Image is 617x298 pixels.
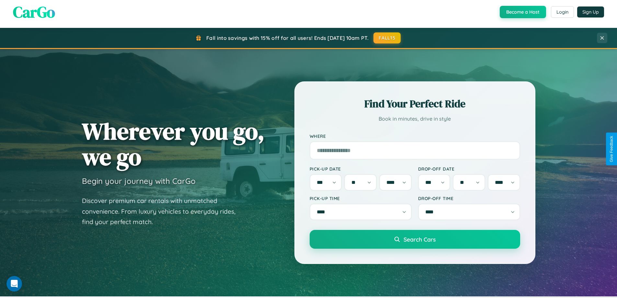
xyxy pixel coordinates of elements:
p: Discover premium car rentals with unmatched convenience. From luxury vehicles to everyday rides, ... [82,196,244,227]
button: Sign Up [577,6,604,18]
iframe: Intercom live chat [6,276,22,292]
label: Pick-up Time [310,196,412,201]
h2: Find Your Perfect Ride [310,97,520,111]
label: Pick-up Date [310,166,412,172]
h1: Wherever you go, we go [82,118,265,170]
p: Book in minutes, drive in style [310,114,520,124]
button: Search Cars [310,230,520,249]
label: Drop-off Date [418,166,520,172]
span: Fall into savings with 15% off for all users! Ends [DATE] 10am PT. [206,35,369,41]
h3: Begin your journey with CarGo [82,176,196,186]
label: Where [310,133,520,139]
div: Give Feedback [609,136,614,162]
button: FALL15 [373,32,401,43]
span: CarGo [13,1,55,23]
label: Drop-off Time [418,196,520,201]
button: Become a Host [500,6,546,18]
button: Login [551,6,574,18]
span: Search Cars [404,236,436,243]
